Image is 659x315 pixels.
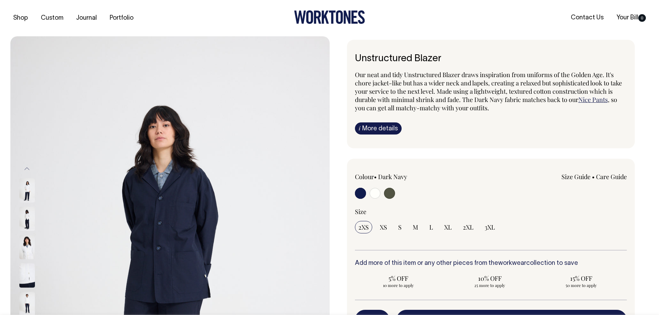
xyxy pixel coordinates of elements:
input: 5% OFF 10 more to apply [355,272,442,290]
span: M [413,223,418,231]
h1: Unstructured Blazer [355,54,627,64]
img: off-white [19,207,35,231]
a: Custom [38,12,66,24]
input: 15% OFF 50 more to apply [538,272,625,290]
span: S [398,223,402,231]
span: XL [444,223,452,231]
span: 15% OFF [541,274,621,282]
span: 5% OFF [358,274,439,282]
a: Portfolio [107,12,136,24]
a: Care Guide [596,173,627,181]
input: 10% OFF 25 more to apply [446,272,533,290]
a: Contact Us [568,12,606,24]
a: Nice Pants [578,95,608,104]
span: 0 [638,14,646,22]
a: workwear [498,260,526,266]
div: Colour [355,173,464,181]
span: • [592,173,595,181]
span: 10% OFF [450,274,530,282]
input: 2XS [355,221,372,233]
a: iMore details [355,122,402,135]
input: 2XL [459,221,477,233]
a: Shop [10,12,31,24]
img: off-white [19,235,35,259]
span: 3XL [485,223,495,231]
span: 25 more to apply [450,282,530,288]
img: off-white [19,263,35,288]
span: XS [380,223,387,231]
span: 2XL [463,223,474,231]
span: L [429,223,433,231]
h6: Add more of this item or any other pieces from the collection to save [355,260,627,267]
span: 50 more to apply [541,282,621,288]
span: 10 more to apply [358,282,439,288]
label: Dark Navy [378,173,407,181]
span: 2XS [358,223,369,231]
input: XL [441,221,455,233]
input: 3XL [481,221,498,233]
a: Size Guide [561,173,591,181]
span: i [359,124,360,132]
a: Your Bill0 [614,12,649,24]
a: Journal [73,12,100,24]
button: Previous [22,161,32,176]
input: S [395,221,405,233]
span: • [374,173,377,181]
span: , so you can get all matchy-matchy with your outfits. [355,95,617,112]
input: L [426,221,437,233]
input: XS [376,221,391,233]
span: Our neat and tidy Unstructured Blazer draws inspiration from uniforms of the Golden Age. It's cho... [355,71,622,104]
div: Size [355,207,627,216]
input: M [409,221,422,233]
img: off-white [19,178,35,203]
